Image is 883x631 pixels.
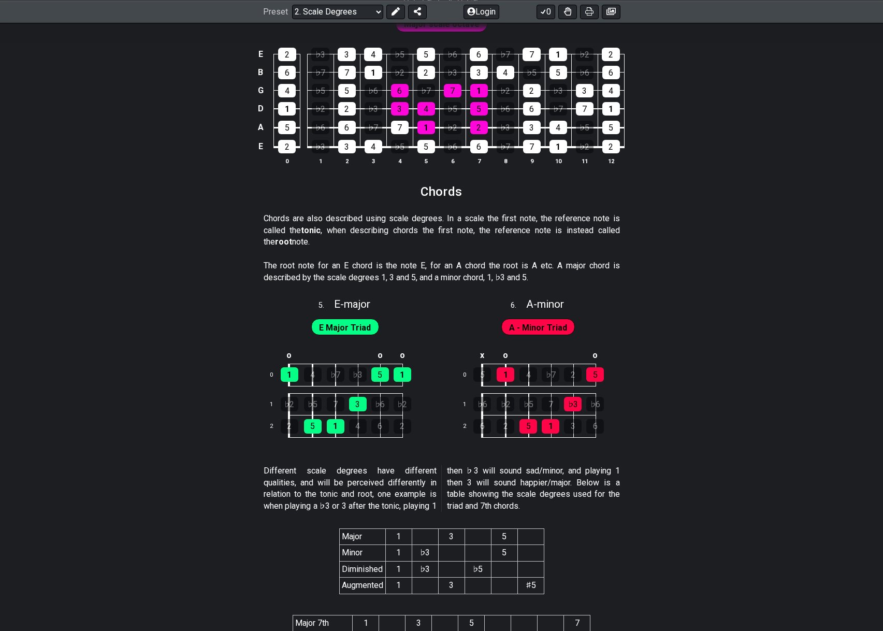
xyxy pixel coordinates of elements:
[598,156,624,167] th: 12
[391,140,409,153] div: ♭5
[349,397,367,411] div: 3
[576,66,594,79] div: ♭6
[458,615,485,631] th: 5
[349,419,367,434] div: 4
[497,397,514,411] div: ♭2
[470,140,488,153] div: 6
[281,367,298,382] div: 1
[518,156,545,167] th: 9
[327,397,344,411] div: 7
[473,419,491,434] div: 6
[338,84,356,97] div: 5
[470,66,488,79] div: 3
[365,140,382,153] div: 4
[602,140,620,153] div: 2
[365,84,382,97] div: ♭6
[470,84,488,97] div: 1
[417,66,435,79] div: 2
[353,615,379,631] th: 1
[254,63,267,81] td: B
[497,66,514,79] div: 4
[264,213,620,248] p: Chords are also described using scale degrees. In a scale the first note, the reference note is c...
[312,121,329,134] div: ♭6
[390,48,409,61] div: ♭5
[391,121,409,134] div: 7
[385,528,412,544] th: 1
[339,528,385,544] th: Major
[564,615,590,631] th: 7
[549,121,567,134] div: 4
[558,4,577,19] button: Toggle Dexterity for all fretkits
[304,397,322,411] div: ♭5
[278,347,301,364] td: o
[575,48,594,61] div: ♭2
[417,84,435,97] div: ♭7
[491,545,517,561] td: 5
[602,4,620,19] button: Create image
[307,156,334,167] th: 1
[497,140,514,153] div: ♭7
[391,347,413,364] td: o
[412,545,438,561] td: ♭3
[360,156,386,167] th: 3
[278,48,296,61] div: 2
[523,121,541,134] div: 3
[523,48,541,61] div: 7
[511,300,526,311] span: 6 .
[602,66,620,79] div: 6
[278,66,296,79] div: 6
[602,48,620,61] div: 2
[473,397,491,411] div: ♭6
[421,186,462,197] h2: Chords
[281,397,298,411] div: ♭2
[334,156,360,167] th: 2
[254,137,267,156] td: E
[278,140,296,153] div: 2
[281,419,298,434] div: 2
[413,156,439,167] th: 5
[394,397,411,411] div: ♭2
[523,140,541,153] div: 7
[339,578,385,594] td: Augmented
[491,528,517,544] th: 5
[371,397,389,411] div: ♭6
[264,465,620,512] p: Different scale degrees have different qualities, and will be perceived differently in relation t...
[457,415,482,438] td: 2
[602,84,620,97] div: 4
[444,102,461,116] div: ♭5
[473,367,491,382] div: 5
[517,578,544,594] td: ♯5
[386,4,405,19] button: Edit Preset
[464,4,499,19] button: Login
[312,66,329,79] div: ♭7
[311,48,329,61] div: ♭3
[338,48,356,61] div: 3
[443,48,461,61] div: ♭6
[564,419,582,434] div: 3
[497,419,514,434] div: 2
[444,84,461,97] div: 7
[549,66,567,79] div: 5
[417,102,435,116] div: 4
[417,140,435,153] div: 5
[523,66,541,79] div: ♭5
[338,140,356,153] div: 3
[497,367,514,382] div: 1
[549,48,567,61] div: 1
[523,102,541,116] div: 6
[564,397,582,411] div: ♭3
[365,102,382,116] div: ♭3
[385,545,412,561] td: 1
[385,578,412,594] td: 1
[509,320,567,335] span: First enable full edit mode to edit
[444,66,461,79] div: ♭3
[470,347,494,364] td: x
[312,102,329,116] div: ♭2
[576,121,594,134] div: ♭5
[497,102,514,116] div: ♭6
[254,45,267,63] td: E
[394,367,411,382] div: 1
[466,156,492,167] th: 7
[386,156,413,167] th: 4
[438,528,465,544] th: 3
